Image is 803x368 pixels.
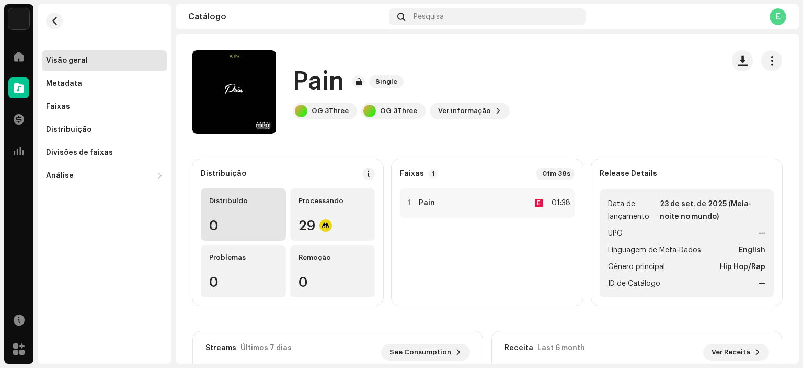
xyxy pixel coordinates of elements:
div: Distribuição [201,170,246,178]
span: Ver Receita [712,342,750,363]
strong: English [739,244,765,257]
div: Distribuído [209,197,278,205]
div: Processando [299,197,367,205]
div: Análise [46,172,74,180]
div: Catálogo [188,13,385,21]
div: Problemas [209,253,278,262]
button: Ver informação [430,103,510,119]
strong: — [759,277,765,290]
re-m-nav-dropdown: Análise [42,165,167,186]
div: 01:38 [547,197,570,209]
span: ID de Catálogo [608,277,660,290]
strong: Hip Hop/Rap [720,261,765,273]
strong: Faixas [400,170,424,178]
span: UPC [608,227,622,240]
div: E [770,8,786,25]
re-m-nav-item: Metadata [42,73,167,94]
div: 01m 38s [536,168,575,180]
div: Faixas [46,103,70,111]
span: Single [369,75,404,88]
span: See Consumption [389,342,451,363]
span: Pesquisa [414,13,444,21]
img: 4d5a508c-c80f-4d99-b7fb-82554657661d [8,8,29,29]
div: Distribuição [46,126,91,134]
strong: Pain [419,199,435,207]
div: Remoção [299,253,367,262]
span: Linguagem de Meta-Dados [608,244,701,257]
div: E [535,199,543,207]
span: Ver informação [438,101,491,121]
strong: — [759,227,765,240]
span: Gênero principal [608,261,665,273]
div: OG 3Three [312,107,349,115]
button: See Consumption [381,344,470,361]
re-m-nav-item: Distribuição [42,119,167,140]
h1: Pain [293,65,344,98]
span: Data de lançamento [608,198,658,223]
div: OG 3Three [380,107,417,115]
div: Receita [504,344,533,352]
p-badge: 1 [428,169,438,179]
re-m-nav-item: Divisões de faixas [42,142,167,163]
div: Visão geral [46,57,88,65]
div: Divisões de faixas [46,149,113,157]
div: Últimos 7 dias [240,344,292,352]
re-m-nav-item: Visão geral [42,50,167,71]
div: Last 6 month [537,344,585,352]
strong: 23 de set. de 2025 (Meia-noite no mundo) [660,198,765,223]
strong: Release Details [600,170,657,178]
re-m-nav-item: Faixas [42,96,167,117]
div: Metadata [46,80,82,88]
button: Ver Receita [703,344,769,361]
div: Streams [205,344,236,352]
